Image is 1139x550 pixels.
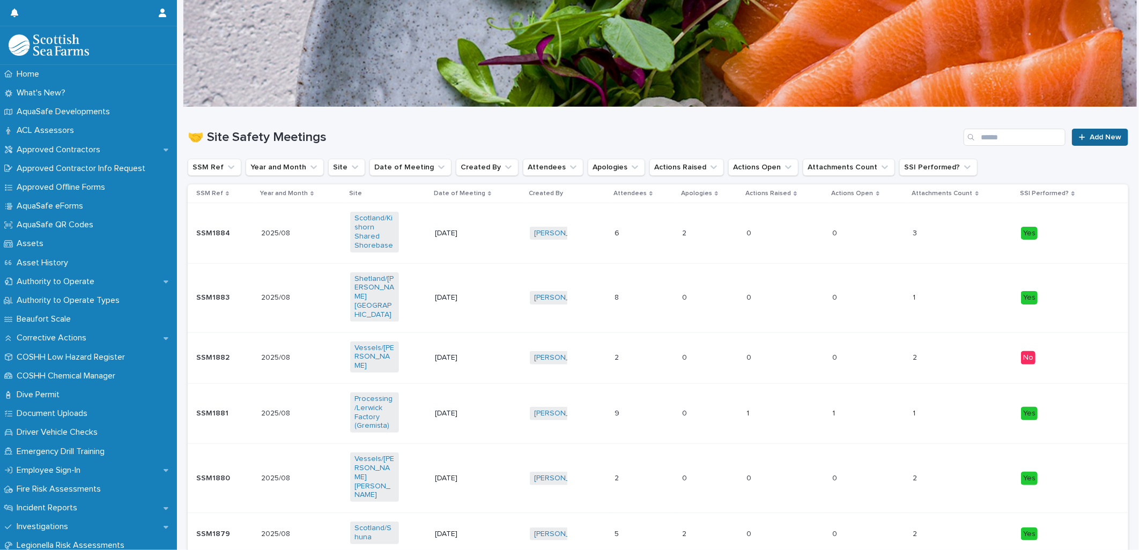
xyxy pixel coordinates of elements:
button: Actions Raised [649,159,724,176]
p: 0 [833,351,840,362]
div: Yes [1021,472,1038,485]
p: Dive Permit [12,390,68,400]
p: AquaSafe QR Codes [12,220,102,230]
p: 2025/08 [261,227,292,238]
img: bPIBxiqnSb2ggTQWdOVV [9,34,89,56]
p: Authority to Operate Types [12,295,128,306]
p: 0 [833,227,840,238]
button: Date of Meeting [369,159,452,176]
p: Investigations [12,522,77,532]
p: Site [349,188,362,199]
p: [DATE] [435,229,484,238]
p: SSM1882 [196,351,232,362]
tr: SSM1881SSM1881 2025/082025/08 Processing/Lerwick Factory (Gremista) [DATE][PERSON_NAME] 99 00 11 ... [188,383,1128,443]
p: 2 [913,472,920,483]
a: [PERSON_NAME] [534,353,593,362]
p: COSHH Chemical Manager [12,371,124,381]
p: Home [12,69,48,79]
a: [PERSON_NAME] [534,474,593,483]
button: Actions Open [728,159,798,176]
a: [PERSON_NAME] [534,409,593,418]
p: 0 [682,291,689,302]
p: SSI Performed? [1020,188,1069,199]
p: Fire Risk Assessments [12,484,109,494]
p: 5 [615,527,621,539]
button: Attendees [523,159,583,176]
p: Corrective Actions [12,333,95,343]
p: 0 [833,527,840,539]
tr: SSM1882SSM1882 2025/082025/08 Vessels/[PERSON_NAME] [DATE][PERSON_NAME] 22 00 00 00 22 No [188,332,1128,383]
p: Assets [12,239,52,249]
span: Add New [1090,133,1121,141]
p: Asset History [12,258,77,268]
p: 0 [746,472,753,483]
button: Year and Month [246,159,324,176]
p: 2 [913,527,920,539]
p: SSM1884 [196,227,232,238]
p: 0 [682,407,689,418]
p: 3 [913,227,920,238]
button: Site [328,159,365,176]
a: [PERSON_NAME] [534,530,593,539]
a: Vessels/[PERSON_NAME] [PERSON_NAME] [354,455,395,500]
p: AquaSafe eForms [12,201,92,211]
p: [DATE] [435,293,484,302]
p: 0 [746,527,753,539]
p: Attendees [613,188,647,199]
p: Beaufort Scale [12,314,79,324]
p: 0 [833,291,840,302]
a: Vessels/[PERSON_NAME] [354,344,395,370]
p: 8 [615,291,621,302]
p: SSM Ref [196,188,223,199]
p: Emergency Drill Training [12,447,113,457]
p: COSHH Low Hazard Register [12,352,134,362]
a: [PERSON_NAME] [534,293,593,302]
p: [DATE] [435,530,484,539]
p: 1 [833,407,838,418]
p: 0 [746,291,753,302]
button: Created By [456,159,519,176]
button: Attachments Count [803,159,895,176]
a: Scotland/Kishorn Shared Shorebase [354,214,395,250]
p: Document Uploads [12,408,96,419]
p: 9 [615,407,622,418]
button: SSI Performed? [899,159,978,176]
h1: 🤝 Site Safety Meetings [188,130,959,145]
p: Employee Sign-In [12,465,89,475]
p: AquaSafe Developments [12,107,119,117]
a: [PERSON_NAME] [534,229,593,238]
p: [DATE] [435,353,484,362]
p: Created By [529,188,563,199]
p: 1 [913,407,918,418]
button: Apologies [588,159,645,176]
p: 0 [746,351,753,362]
div: Yes [1021,407,1038,420]
p: 2025/08 [261,527,292,539]
p: 6 [615,227,622,238]
p: Date of Meeting [434,188,485,199]
div: Yes [1021,227,1038,240]
p: Approved Contractor Info Request [12,163,154,174]
button: SSM Ref [188,159,241,176]
p: Approved Contractors [12,145,109,155]
p: 1 [746,407,751,418]
p: 2025/08 [261,351,292,362]
p: 0 [682,351,689,362]
p: ACL Assessors [12,125,83,136]
p: 0 [682,472,689,483]
p: SSM1881 [196,407,231,418]
p: Authority to Operate [12,277,103,287]
tr: SSM1884SSM1884 2025/082025/08 Scotland/Kishorn Shared Shorebase [DATE][PERSON_NAME] 66 22 00 00 3... [188,203,1128,263]
div: No [1021,351,1036,365]
p: 2025/08 [261,472,292,483]
p: 2025/08 [261,291,292,302]
p: 2025/08 [261,407,292,418]
p: Driver Vehicle Checks [12,427,106,437]
p: 2 [615,351,621,362]
a: Processing/Lerwick Factory (Gremista) [354,395,395,430]
p: 2 [615,472,621,483]
p: [DATE] [435,474,484,483]
input: Search [964,129,1066,146]
a: Add New [1072,129,1128,146]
